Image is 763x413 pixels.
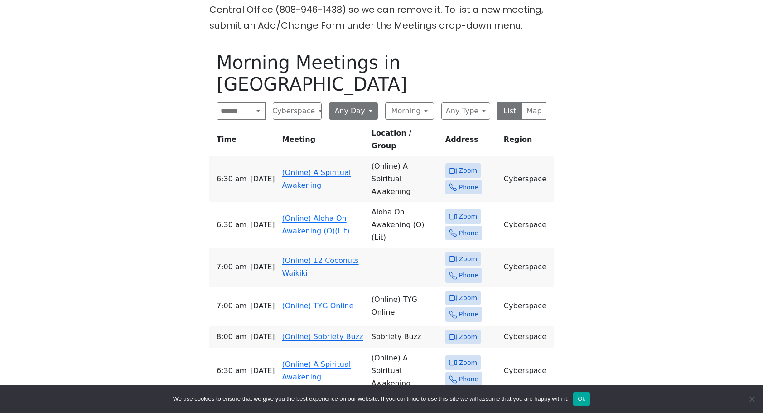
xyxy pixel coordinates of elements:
a: (Online) A Spiritual Awakening [282,168,351,189]
td: Sobriety Buzz [368,326,442,349]
span: Zoom [459,292,477,304]
td: (Online) A Spiritual Awakening [368,348,442,394]
td: Cyberspace [500,202,554,248]
span: 7:00 AM [217,261,246,273]
span: [DATE] [250,364,275,377]
span: [DATE] [250,261,275,273]
span: 6:30 AM [217,219,246,231]
th: Region [500,127,554,156]
span: [DATE] [250,330,275,343]
span: Phone [459,228,478,239]
button: List [497,102,522,120]
button: Ok [573,392,590,406]
span: [DATE] [250,300,275,312]
button: Cyberspace [273,102,322,120]
span: [DATE] [250,173,275,185]
span: Phone [459,182,478,193]
span: 6:30 AM [217,364,246,377]
td: Aloha On Awakening (O) (Lit) [368,202,442,248]
button: Any Type [441,102,490,120]
input: Search [217,102,251,120]
th: Meeting [279,127,368,156]
button: Morning [385,102,434,120]
span: [DATE] [250,219,275,231]
button: Any Day [329,102,378,120]
span: 6:30 AM [217,173,246,185]
span: No [747,394,756,403]
span: Zoom [459,357,477,369]
td: Cyberspace [500,248,554,287]
td: (Online) A Spiritual Awakening [368,156,442,202]
button: Map [522,102,547,120]
h1: Morning Meetings in [GEOGRAPHIC_DATA] [217,52,546,95]
a: (Online) 12 Coconuts Waikiki [282,256,359,277]
button: Search [251,102,266,120]
th: Address [442,127,500,156]
span: Zoom [459,165,477,176]
span: Zoom [459,253,477,265]
span: 8:00 AM [217,330,246,343]
span: Phone [459,374,478,385]
span: Phone [459,270,478,281]
th: Location / Group [368,127,442,156]
td: Cyberspace [500,287,554,326]
a: (Online) Sobriety Buzz [282,332,363,341]
a: (Online) A Spiritual Awakening [282,360,351,381]
span: We use cookies to ensure that we give you the best experience on our website. If you continue to ... [173,394,569,403]
span: Zoom [459,211,477,222]
a: (Online) TYG Online [282,301,354,310]
th: Time [209,127,279,156]
td: (Online) TYG Online [368,287,442,326]
span: Zoom [459,331,477,343]
span: 7:00 AM [217,300,246,312]
span: Phone [459,309,478,320]
td: Cyberspace [500,156,554,202]
td: Cyberspace [500,326,554,349]
a: (Online) Aloha On Awakening (O)(Lit) [282,214,350,235]
td: Cyberspace [500,348,554,394]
